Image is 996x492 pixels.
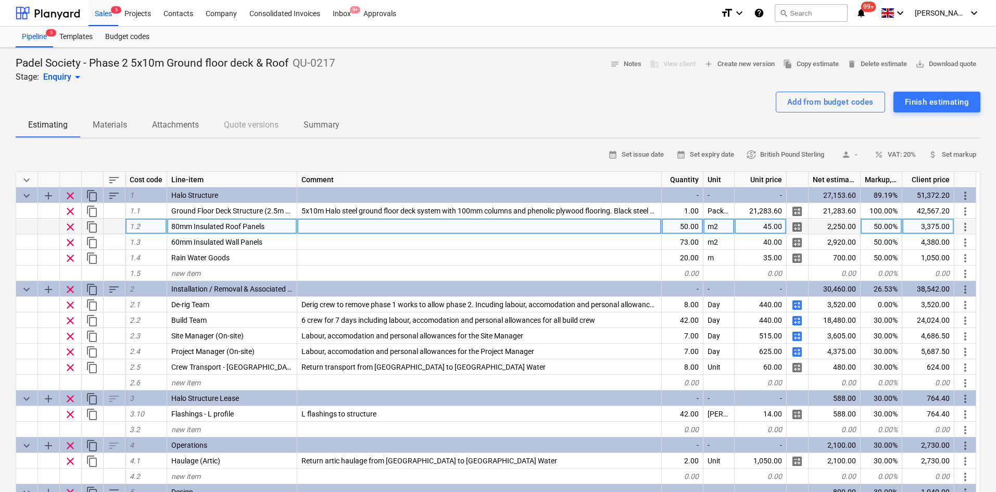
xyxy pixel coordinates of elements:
[809,375,861,390] div: 0.00
[915,9,967,17] span: [PERSON_NAME]
[733,7,746,19] i: keyboard_arrow_down
[64,299,77,311] span: Remove row
[902,281,954,297] div: 38,542.00
[735,390,787,406] div: -
[662,469,703,484] div: 0.00
[915,59,925,69] span: save_alt
[902,312,954,328] div: 24,024.00
[293,56,335,71] p: QU-0217
[861,328,902,344] div: 30.00%
[86,361,98,374] span: Duplicate row
[42,190,55,202] span: Add sub category to row
[861,406,902,422] div: 30.00%
[735,219,787,234] div: 45.00
[735,469,787,484] div: 0.00
[64,439,77,452] span: Remove row
[86,299,98,311] span: Duplicate row
[64,236,77,249] span: Remove row
[747,149,824,161] span: British Pound Sterling
[841,150,851,159] span: person
[959,190,972,202] span: More actions
[111,6,121,14] span: 5
[16,56,288,71] p: Padel Society - Phase 2 5x10m Ground floor deck & Roof
[959,377,972,389] span: More actions
[861,250,902,266] div: 50.00%
[304,119,339,131] p: Summary
[703,187,735,203] div: -
[735,281,787,297] div: -
[703,344,735,359] div: Day
[959,221,972,233] span: More actions
[902,469,954,484] div: 0.00
[911,56,980,72] button: Download quote
[735,250,787,266] div: 35.00
[130,207,140,215] span: 1.1
[99,27,156,47] div: Budget codes
[152,119,199,131] p: Attachments
[662,172,703,187] div: Quantity
[915,58,976,70] span: Download quote
[297,172,662,187] div: Comment
[703,219,735,234] div: m2
[608,150,617,159] span: calendar_month
[861,312,902,328] div: 30.00%
[959,330,972,343] span: More actions
[809,172,861,187] div: Net estimated cost
[20,174,33,186] span: Collapse all categories
[902,390,954,406] div: 764.40
[130,285,134,293] span: 2
[676,150,686,159] span: calendar_month
[171,254,230,262] span: Rain Water Goods
[64,455,77,468] span: Remove row
[130,410,144,418] span: 3.10
[171,347,255,356] span: Project Manager (On-site)
[703,453,735,469] div: Unit
[735,266,787,281] div: 0.00
[902,250,954,266] div: 1,050.00
[28,119,68,131] p: Estimating
[171,285,306,293] span: Installation / Removal & Associated Costs
[20,283,33,296] span: Collapse category
[20,439,33,452] span: Collapse category
[861,359,902,375] div: 30.00%
[861,234,902,250] div: 50.00%
[735,344,787,359] div: 625.00
[301,410,376,418] span: L flashings to structure
[742,147,828,163] button: British Pound Sterling
[86,205,98,218] span: Duplicate row
[959,393,972,405] span: More actions
[861,453,902,469] div: 30.00%
[902,359,954,375] div: 624.00
[861,469,902,484] div: 0.00%
[809,453,861,469] div: 2,100.00
[662,359,703,375] div: 8.00
[902,187,954,203] div: 51,372.20
[703,312,735,328] div: Day
[64,221,77,233] span: Remove row
[809,203,861,219] div: 21,283.60
[610,58,641,70] span: Notes
[608,149,664,161] span: Set issue date
[171,222,264,231] span: 80mm Insulated Roof Panels
[959,205,972,218] span: More actions
[64,283,77,296] span: Remove row
[662,344,703,359] div: 7.00
[662,203,703,219] div: 1.00
[171,191,218,199] span: Halo Structure
[870,147,920,163] button: VAT: 20%
[735,312,787,328] div: 440.00
[902,297,954,312] div: 3,520.00
[86,236,98,249] span: Duplicate row
[86,314,98,327] span: Duplicate row
[721,7,733,19] i: format_size
[959,299,972,311] span: More actions
[809,297,861,312] div: 3,520.00
[735,359,787,375] div: 60.00
[86,221,98,233] span: Duplicate row
[130,238,140,246] span: 1.3
[662,219,703,234] div: 50.00
[791,205,803,218] span: Manage detailed breakdown for the row
[791,408,803,421] span: Manage detailed breakdown for the row
[779,56,843,72] button: Copy estimate
[776,92,885,112] button: Add from budget codes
